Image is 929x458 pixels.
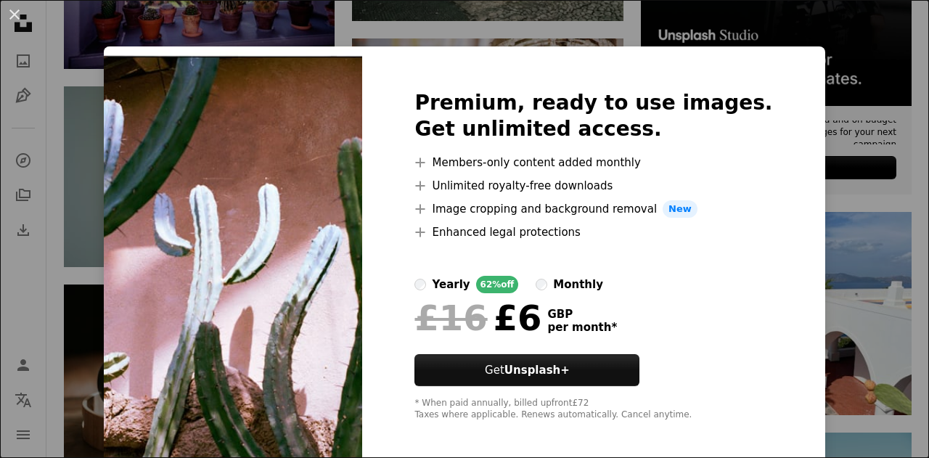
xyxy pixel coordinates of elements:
[414,354,639,386] button: GetUnsplash+
[547,308,617,321] span: GBP
[414,279,426,290] input: yearly62%off
[414,200,772,218] li: Image cropping and background removal
[414,299,541,337] div: £6
[414,90,772,142] h2: Premium, ready to use images. Get unlimited access.
[414,177,772,195] li: Unlimited royalty-free downloads
[663,200,697,218] span: New
[414,398,772,421] div: * When paid annually, billed upfront £72 Taxes where applicable. Renews automatically. Cancel any...
[553,276,603,293] div: monthly
[414,299,487,337] span: £16
[476,276,519,293] div: 62% off
[547,321,617,334] span: per month *
[432,276,470,293] div: yearly
[414,224,772,241] li: Enhanced legal protections
[504,364,570,377] strong: Unsplash+
[414,154,772,171] li: Members-only content added monthly
[536,279,547,290] input: monthly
